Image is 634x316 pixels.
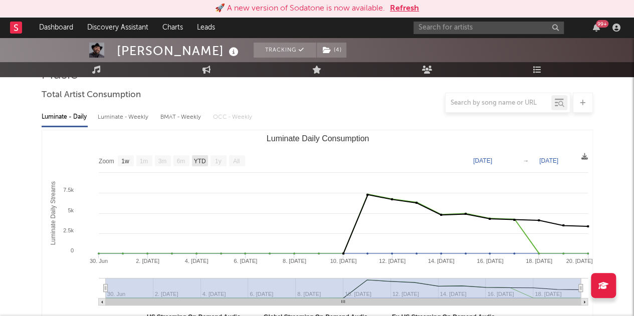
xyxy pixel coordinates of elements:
div: [PERSON_NAME] [117,43,241,59]
a: Leads [190,18,222,38]
text: Zoom [99,158,114,165]
text: 14. [DATE] [428,258,454,264]
text: 1y [215,158,221,165]
text: 6m [176,158,185,165]
text: 6. [DATE] [234,258,257,264]
input: Search by song name or URL [446,99,551,107]
text: 0 [70,247,73,253]
a: Discovery Assistant [80,18,155,38]
text: All [233,158,240,165]
span: ( 4 ) [316,43,347,58]
text: 10. [DATE] [330,258,356,264]
text: 3m [158,158,166,165]
div: 99 + [596,20,608,28]
text: 5k [68,207,74,213]
button: 99+ [593,24,600,32]
text: → [523,157,529,164]
button: (4) [317,43,346,58]
button: Tracking [254,43,316,58]
a: Charts [155,18,190,38]
span: Music [42,69,78,81]
text: [DATE] [473,157,492,164]
text: 2. [DATE] [136,258,159,264]
text: 16. [DATE] [477,258,503,264]
span: Total Artist Consumption [42,89,141,101]
a: Dashboard [32,18,80,38]
text: Luminate Daily Streams [50,181,57,245]
text: 30. Jun [89,258,107,264]
text: 1w [121,158,129,165]
div: BMAT - Weekly [160,109,203,126]
input: Search for artists [413,22,564,34]
div: 🚀 A new version of Sodatone is now available. [215,3,385,15]
text: YTD [193,158,205,165]
text: 18. [DATE] [525,258,552,264]
text: [DATE] [539,157,558,164]
text: 1m [139,158,148,165]
div: Luminate - Weekly [98,109,150,126]
text: 7.5k [63,187,74,193]
text: 4. [DATE] [184,258,208,264]
text: 20. [DATE] [566,258,592,264]
div: Luminate - Daily [42,109,88,126]
button: Refresh [390,3,419,15]
text: 12. [DATE] [379,258,405,264]
text: 8. [DATE] [282,258,306,264]
text: 2.5k [63,227,74,233]
text: Luminate Daily Consumption [266,134,369,143]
